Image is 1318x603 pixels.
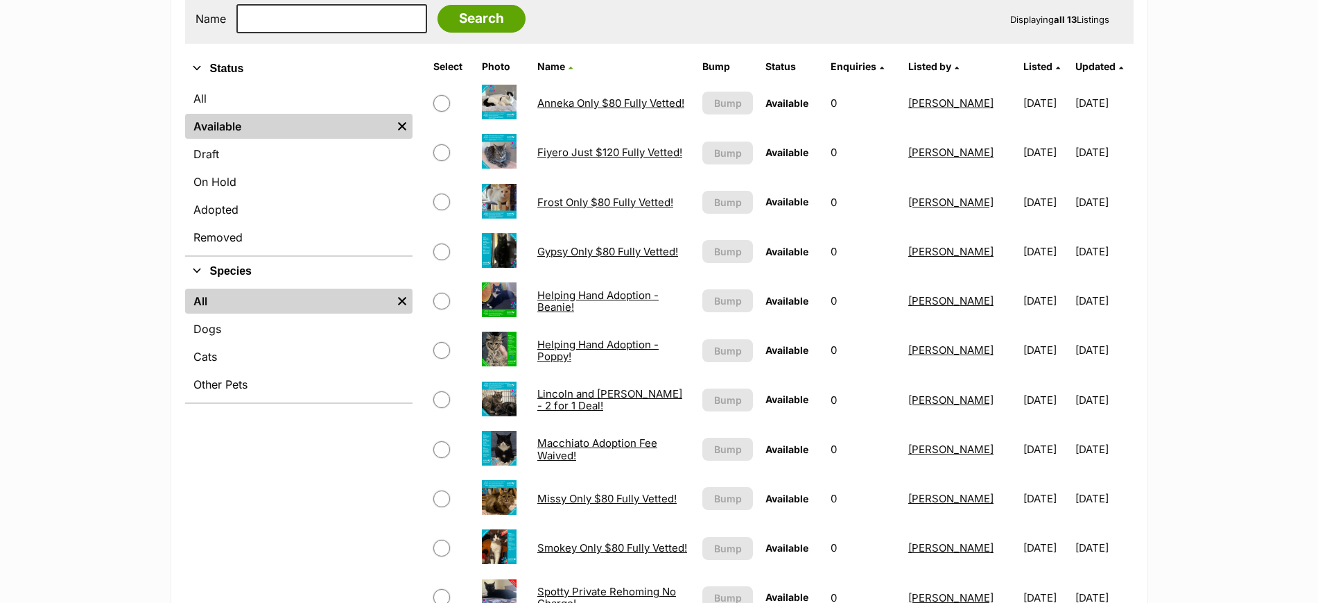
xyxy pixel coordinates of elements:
span: Bump [714,442,742,457]
a: Cats [185,344,413,369]
button: Species [185,262,413,280]
span: Displaying Listings [1010,14,1109,25]
button: Bump [702,92,754,114]
a: Listed [1023,60,1060,72]
td: [DATE] [1018,376,1074,424]
a: Enquiries [831,60,884,72]
button: Status [185,60,413,78]
span: Available [765,493,808,504]
th: Select [428,56,475,78]
span: Bump [714,146,742,160]
span: Bump [714,96,742,110]
span: translation missing: en.admin.listings.index.attributes.enquiries [831,60,876,72]
td: [DATE] [1018,475,1074,523]
a: Updated [1075,60,1123,72]
img: Frost Only $80 Fully Vetted! [482,184,517,219]
button: Bump [702,240,754,263]
th: Photo [476,56,530,78]
span: Bump [714,393,742,407]
a: Name [537,60,573,72]
a: Remove filter [392,289,413,314]
a: Remove filter [392,114,413,139]
span: Bump [714,491,742,506]
a: Lincoln and [PERSON_NAME] - 2 for 1 Deal! [537,387,682,412]
a: [PERSON_NAME] [908,443,994,456]
td: [DATE] [1018,178,1074,226]
a: Smokey Only $80 Fully Vetted! [537,541,687,554]
th: Status [760,56,824,78]
td: 0 [825,79,901,127]
a: Removed [185,225,413,250]
button: Bump [702,438,754,461]
span: Available [765,97,808,109]
span: Bump [714,541,742,556]
div: Status [185,83,413,255]
span: Name [537,60,565,72]
label: Name [196,12,226,25]
td: [DATE] [1075,524,1131,572]
a: Dogs [185,316,413,341]
span: Available [765,591,808,603]
td: 0 [825,326,901,374]
span: Available [765,146,808,158]
td: [DATE] [1075,475,1131,523]
span: Available [765,393,808,405]
button: Bump [702,389,754,411]
span: Available [765,246,808,257]
span: Updated [1075,60,1116,72]
a: Available [185,114,392,139]
td: [DATE] [1018,79,1074,127]
img: Gypsy Only $80 Fully Vetted! [482,233,517,268]
span: Available [765,196,808,207]
input: Search [437,5,526,33]
a: [PERSON_NAME] [908,393,994,407]
td: [DATE] [1075,425,1131,473]
a: Listed by [908,60,959,72]
td: [DATE] [1018,524,1074,572]
td: 0 [825,524,901,572]
a: Gypsy Only $80 Fully Vetted! [537,245,678,258]
span: Bump [714,244,742,259]
td: [DATE] [1075,128,1131,176]
a: Draft [185,142,413,167]
a: [PERSON_NAME] [908,245,994,258]
td: [DATE] [1018,425,1074,473]
button: Bump [702,339,754,362]
a: [PERSON_NAME] [908,294,994,307]
a: [PERSON_NAME] [908,492,994,505]
span: Bump [714,343,742,358]
td: [DATE] [1075,376,1131,424]
a: All [185,86,413,111]
span: Available [765,443,808,455]
a: [PERSON_NAME] [908,541,994,554]
a: [PERSON_NAME] [908,343,994,357]
a: All [185,289,392,314]
td: [DATE] [1075,277,1131,325]
span: Listed by [908,60,951,72]
strong: all 13 [1054,14,1077,25]
span: Bump [714,294,742,308]
a: Anneka Only $80 Fully Vetted! [537,96,684,110]
td: [DATE] [1075,326,1131,374]
a: Fiyero Just $120 Fully Vetted! [537,146,682,159]
td: 0 [825,475,901,523]
span: Available [765,344,808,356]
td: 0 [825,128,901,176]
a: Adopted [185,197,413,222]
span: Available [765,295,808,307]
a: [PERSON_NAME] [908,196,994,209]
a: Other Pets [185,372,413,397]
a: Macchiato Adoption Fee Waived! [537,436,657,461]
td: [DATE] [1018,277,1074,325]
button: Bump [702,537,754,560]
td: 0 [825,277,901,325]
td: [DATE] [1018,326,1074,374]
td: [DATE] [1018,228,1074,275]
a: Helping Hand Adoption - Poppy! [537,338,659,363]
span: Listed [1023,60,1052,72]
th: Bump [697,56,759,78]
button: Bump [702,289,754,312]
a: [PERSON_NAME] [908,96,994,110]
a: Missy Only $80 Fully Vetted! [537,492,677,505]
td: 0 [825,425,901,473]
